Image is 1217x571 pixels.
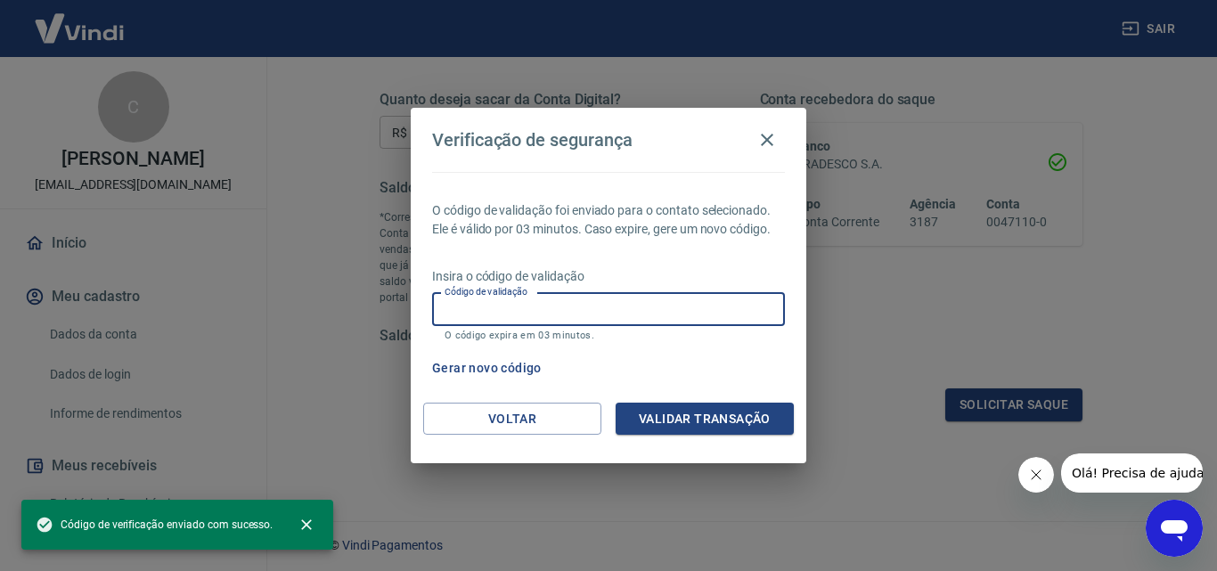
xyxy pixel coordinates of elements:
iframe: Mensagem da empresa [1061,453,1203,493]
button: Gerar novo código [425,352,549,385]
button: Validar transação [616,403,794,436]
button: close [287,505,326,544]
iframe: Fechar mensagem [1018,457,1054,493]
p: O código expira em 03 minutos. [445,330,772,341]
label: Código de validação [445,285,527,298]
h4: Verificação de segurança [432,129,633,151]
button: Voltar [423,403,601,436]
iframe: Botão para abrir a janela de mensagens [1146,500,1203,557]
span: Olá! Precisa de ajuda? [11,12,150,27]
p: O código de validação foi enviado para o contato selecionado. Ele é válido por 03 minutos. Caso e... [432,201,785,239]
p: Insira o código de validação [432,267,785,286]
span: Código de verificação enviado com sucesso. [36,516,273,534]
